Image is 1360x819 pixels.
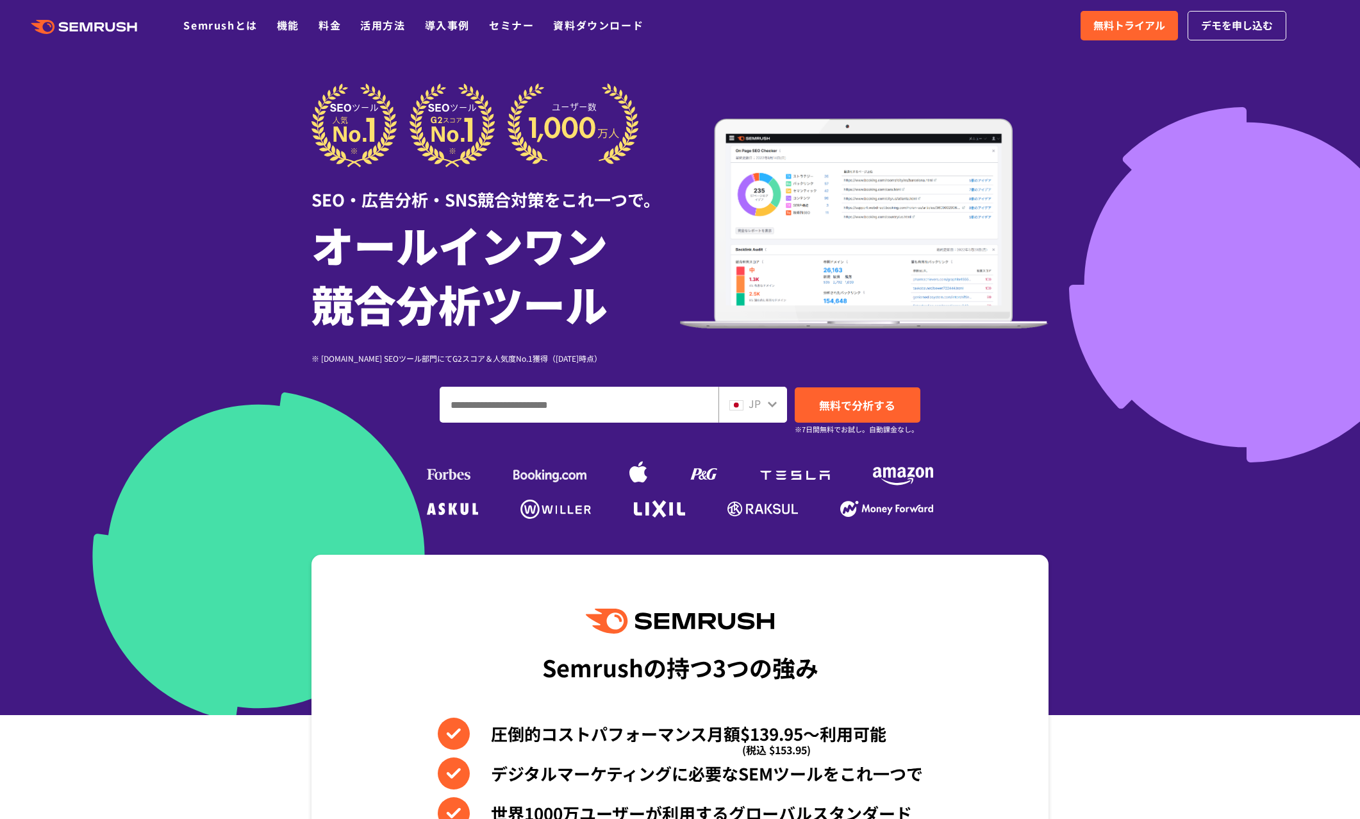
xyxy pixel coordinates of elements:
[795,387,920,423] a: 無料で分析する
[425,17,470,33] a: 導入事例
[311,215,680,333] h1: オールインワン 競合分析ツール
[742,734,811,766] span: (税込 $153.95)
[749,396,761,411] span: JP
[819,397,895,413] span: 無料で分析する
[1188,11,1286,40] a: デモを申し込む
[586,609,774,634] img: Semrush
[311,352,680,364] div: ※ [DOMAIN_NAME] SEOツール部門にてG2スコア＆人気度No.1獲得（[DATE]時点）
[438,757,923,789] li: デジタルマーケティングに必要なSEMツールをこれ一つで
[489,17,534,33] a: セミナー
[440,387,718,422] input: ドメイン、キーワードまたはURLを入力してください
[1081,11,1178,40] a: 無料トライアル
[795,423,918,435] small: ※7日間無料でお試し。自動課金なし。
[542,643,818,691] div: Semrushの持つ3つの強み
[553,17,643,33] a: 資料ダウンロード
[360,17,405,33] a: 活用方法
[183,17,257,33] a: Semrushとは
[277,17,299,33] a: 機能
[311,167,680,212] div: SEO・広告分析・SNS競合対策をこれ一つで。
[1093,17,1165,34] span: 無料トライアル
[1201,17,1273,34] span: デモを申し込む
[438,718,923,750] li: 圧倒的コストパフォーマンス月額$139.95〜利用可能
[319,17,341,33] a: 料金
